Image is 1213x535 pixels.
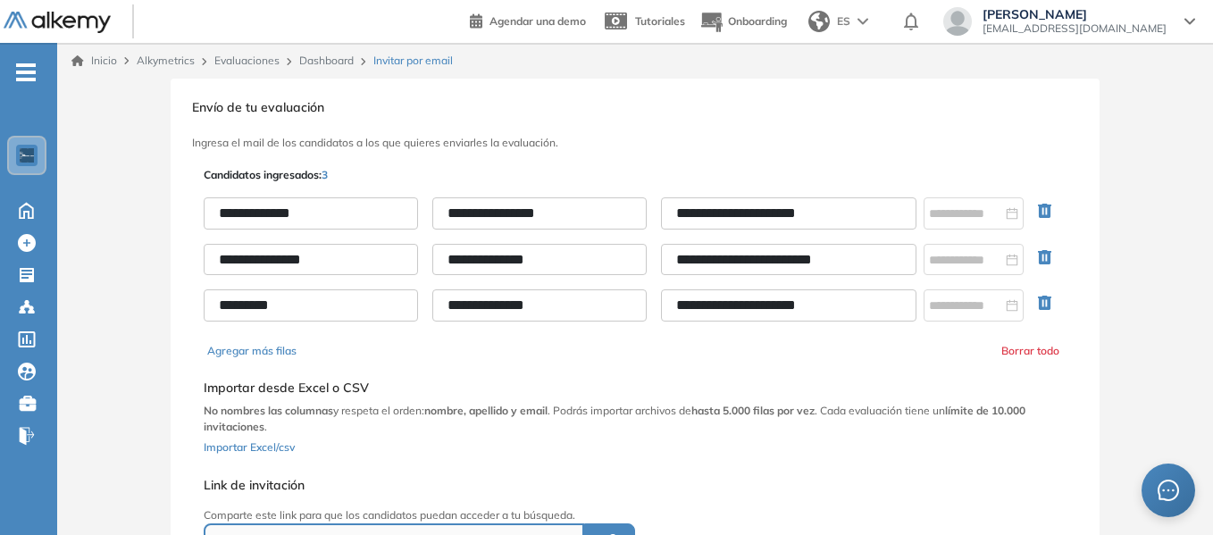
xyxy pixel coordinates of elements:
[204,478,881,493] h5: Link de invitación
[983,7,1167,21] span: [PERSON_NAME]
[20,148,34,163] img: https://assets.alkemy.org/workspaces/1802/d452bae4-97f6-47ab-b3bf-1c40240bc960.jpg
[299,54,354,67] a: Dashboard
[207,343,297,359] button: Agregar más filas
[204,380,1067,396] h5: Importar desde Excel o CSV
[983,21,1167,36] span: [EMAIL_ADDRESS][DOMAIN_NAME]
[204,403,1067,435] p: y respeta el orden: . Podrás importar archivos de . Cada evaluación tiene un .
[470,9,586,30] a: Agendar una demo
[214,54,280,67] a: Evaluaciones
[857,18,868,25] img: arrow
[204,507,881,523] p: Comparte este link para que los candidatos puedan acceder a tu búsqueda.
[1158,480,1179,501] span: message
[192,137,1078,149] h3: Ingresa el mail de los candidatos a los que quieres enviarles la evaluación.
[424,404,548,417] b: nombre, apellido y email
[4,12,111,34] img: Logo
[16,71,36,74] i: -
[808,11,830,32] img: world
[204,404,1025,433] b: límite de 10.000 invitaciones
[691,404,815,417] b: hasta 5.000 filas por vez
[1001,343,1059,359] button: Borrar todo
[373,53,453,69] span: Invitar por email
[137,54,195,67] span: Alkymetrics
[204,435,295,456] button: Importar Excel/csv
[837,13,850,29] span: ES
[728,14,787,28] span: Onboarding
[204,440,295,454] span: Importar Excel/csv
[322,168,328,181] span: 3
[635,14,685,28] span: Tutoriales
[192,100,1078,115] h3: Envío de tu evaluación
[699,3,787,41] button: Onboarding
[204,404,333,417] b: No nombres las columnas
[71,53,117,69] a: Inicio
[204,167,328,183] p: Candidatos ingresados:
[489,14,586,28] span: Agendar una demo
